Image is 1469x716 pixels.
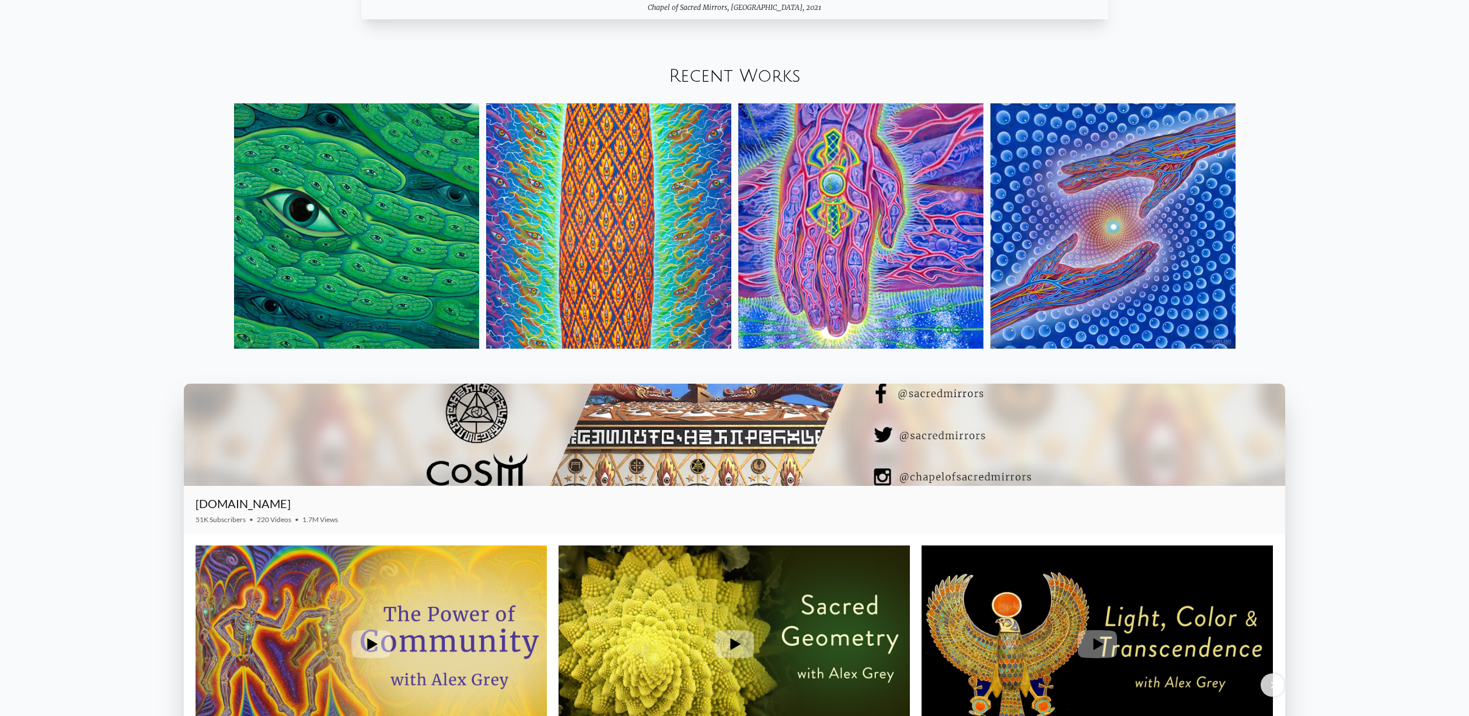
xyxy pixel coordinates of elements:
[196,496,291,510] a: [DOMAIN_NAME]
[257,515,291,524] span: 220 Videos
[196,515,246,524] span: 51K Subscribers
[1206,501,1273,515] iframe: Subscribe to CoSM.TV on YouTube
[249,515,253,524] span: •
[295,515,299,524] span: •
[302,515,338,524] span: 1.7M Views
[1261,673,1284,697] div: Next slide
[669,67,801,86] a: Recent Works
